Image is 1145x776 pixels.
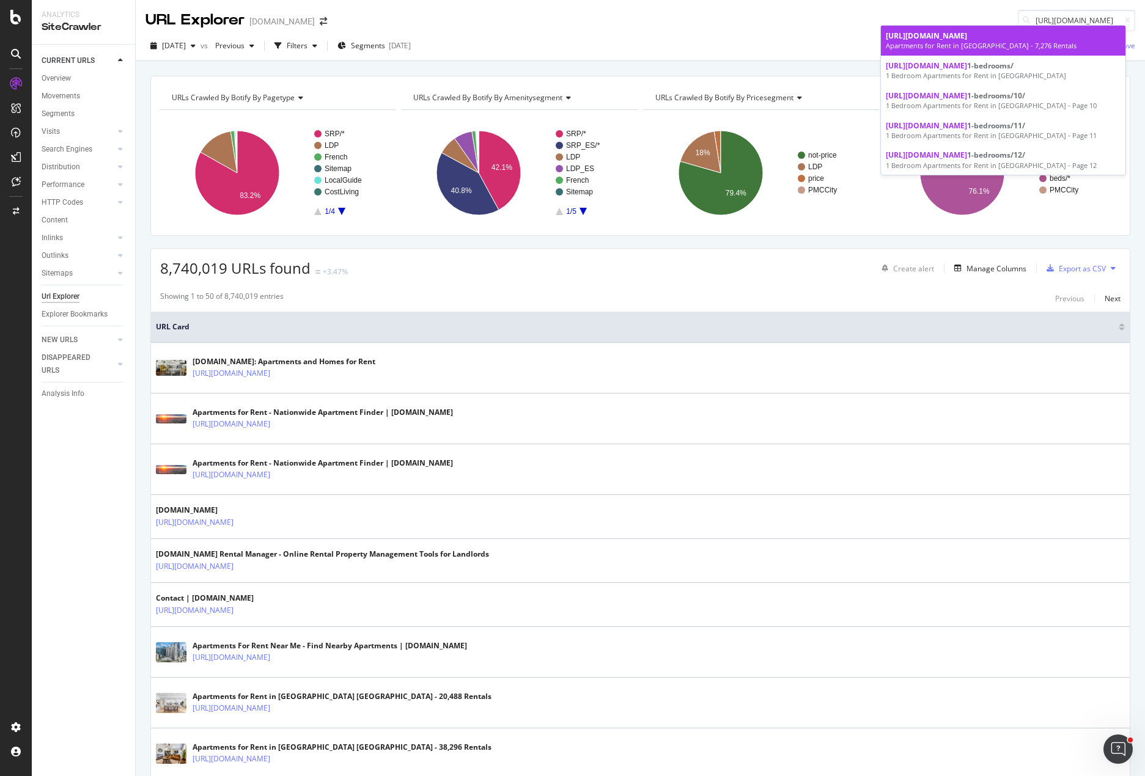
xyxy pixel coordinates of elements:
text: PMCCity [808,186,837,194]
div: Analytics [42,10,125,20]
div: Export as CSV [1059,263,1106,274]
div: Distribution [42,161,80,174]
text: 1/5 [566,207,576,216]
a: [URL][DOMAIN_NAME] [156,604,234,617]
text: LDP_ES [566,164,594,173]
span: Segments [351,40,385,51]
svg: A chart. [402,120,637,226]
a: [URL][DOMAIN_NAME]Apartments for Rent in [GEOGRAPHIC_DATA] - 7,276 Rentals [881,26,1125,56]
div: +3.47% [323,266,348,277]
div: Filters [287,40,307,51]
span: Previous [210,40,245,51]
span: [URL][DOMAIN_NAME] [886,60,967,71]
iframe: Intercom live chat [1103,734,1133,764]
button: Create alert [877,258,934,278]
div: Explorer Bookmarks [42,308,108,321]
a: [URL][DOMAIN_NAME]1-bedrooms/1 Bedroom Apartments for Rent in [GEOGRAPHIC_DATA] [881,56,1125,86]
text: 79.4% [725,189,746,197]
text: 83.2% [240,191,260,200]
text: SRP/* [566,130,586,138]
span: URLs Crawled By Botify By amenitysegment [413,92,562,103]
div: Next [1105,293,1121,304]
input: Find a URL [1018,10,1135,31]
div: 1-bedrooms/10/ [886,90,1121,101]
div: Contact | [DOMAIN_NAME] [156,593,287,604]
div: Outlinks [42,249,68,262]
a: NEW URLS [42,334,114,346]
img: main image [156,693,186,713]
a: CURRENT URLS [42,54,114,67]
div: Inlinks [42,232,63,244]
div: 1 Bedroom Apartments for Rent in [GEOGRAPHIC_DATA] - Page 10 [886,101,1121,111]
span: 2025 Aug. 22nd [162,40,186,51]
div: Apartments for Rent - Nationwide Apartment Finder | [DOMAIN_NAME] [193,458,453,469]
a: HTTP Codes [42,196,114,209]
button: Next [1105,291,1121,306]
a: Outlinks [42,249,114,262]
div: NEW URLS [42,334,78,346]
div: URL Explorer [145,10,245,31]
img: main image [156,360,186,376]
a: Analysis Info [42,387,127,400]
text: SRP/* [325,130,345,138]
div: Overview [42,72,71,85]
div: Segments [42,108,75,120]
a: Search Engines [42,143,114,156]
div: [DOMAIN_NAME] [156,505,287,516]
text: price [808,174,824,183]
div: Movements [42,90,80,103]
img: main image [156,465,186,474]
svg: A chart. [160,120,396,226]
div: Apartments for Rent in [GEOGRAPHIC_DATA] - 7,276 Rentals [886,41,1121,51]
div: [DATE] [389,40,411,51]
text: LDP [566,153,580,161]
button: Export as CSV [1042,258,1106,278]
div: Apartments for Rent - Nationwide Apartment Finder | [DOMAIN_NAME] [193,407,453,418]
div: 1-bedrooms/ [886,60,1121,71]
div: Performance [42,178,84,191]
text: 40.8% [451,186,472,195]
a: [URL][DOMAIN_NAME] [193,367,270,379]
a: Overview [42,72,127,85]
text: 1/4 [325,207,335,216]
div: Search Engines [42,143,92,156]
a: [URL][DOMAIN_NAME] [193,651,270,664]
div: SiteCrawler [42,20,125,34]
text: 18% [695,148,710,157]
text: Sitemap [325,164,352,173]
a: [URL][DOMAIN_NAME]1-bedrooms/10/1 Bedroom Apartments for Rent in [GEOGRAPHIC_DATA] - Page 10 [881,86,1125,115]
img: main image [156,414,186,423]
span: [URL][DOMAIN_NAME] [886,150,967,160]
div: A chart. [885,120,1121,226]
button: Filters [270,36,322,56]
button: Previous [210,36,259,56]
span: [URL][DOMAIN_NAME] [886,90,967,101]
a: [URL][DOMAIN_NAME]1-bedrooms/11/1 Bedroom Apartments for Rent in [GEOGRAPHIC_DATA] - Page 11 [881,115,1125,145]
text: beds/* [1050,174,1070,183]
div: [DOMAIN_NAME] Rental Manager - Online Rental Property Management Tools for Landlords [156,549,489,560]
svg: A chart. [644,120,879,226]
text: 42.1% [492,163,512,172]
a: Inlinks [42,232,114,244]
div: Create alert [893,263,934,274]
div: Apartments For Rent Near Me - Find Nearby Apartments | [DOMAIN_NAME] [193,640,467,651]
text: LocalGuide [325,176,362,185]
div: 1-bedrooms/11/ [886,120,1121,131]
a: Segments [42,108,127,120]
div: Url Explorer [42,290,79,303]
a: [URL][DOMAIN_NAME] [193,753,270,765]
h4: URLs Crawled By Botify By amenitysegment [411,88,626,108]
span: 8,740,019 URLs found [160,258,311,278]
div: Analysis Info [42,387,84,400]
a: [URL][DOMAIN_NAME] [156,516,234,529]
h4: URLs Crawled By Botify By pricesegment [653,88,868,108]
button: Manage Columns [949,261,1026,276]
div: CURRENT URLS [42,54,95,67]
div: [DOMAIN_NAME]: Apartments and Homes for Rent [193,356,375,367]
text: French [566,176,589,185]
text: LDP [325,141,339,150]
div: arrow-right-arrow-left [320,17,327,26]
text: not-price [808,151,837,159]
a: [URL][DOMAIN_NAME]1-bedrooms/12/1 Bedroom Apartments for Rent in [GEOGRAPHIC_DATA] - Page 12 [881,145,1125,175]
